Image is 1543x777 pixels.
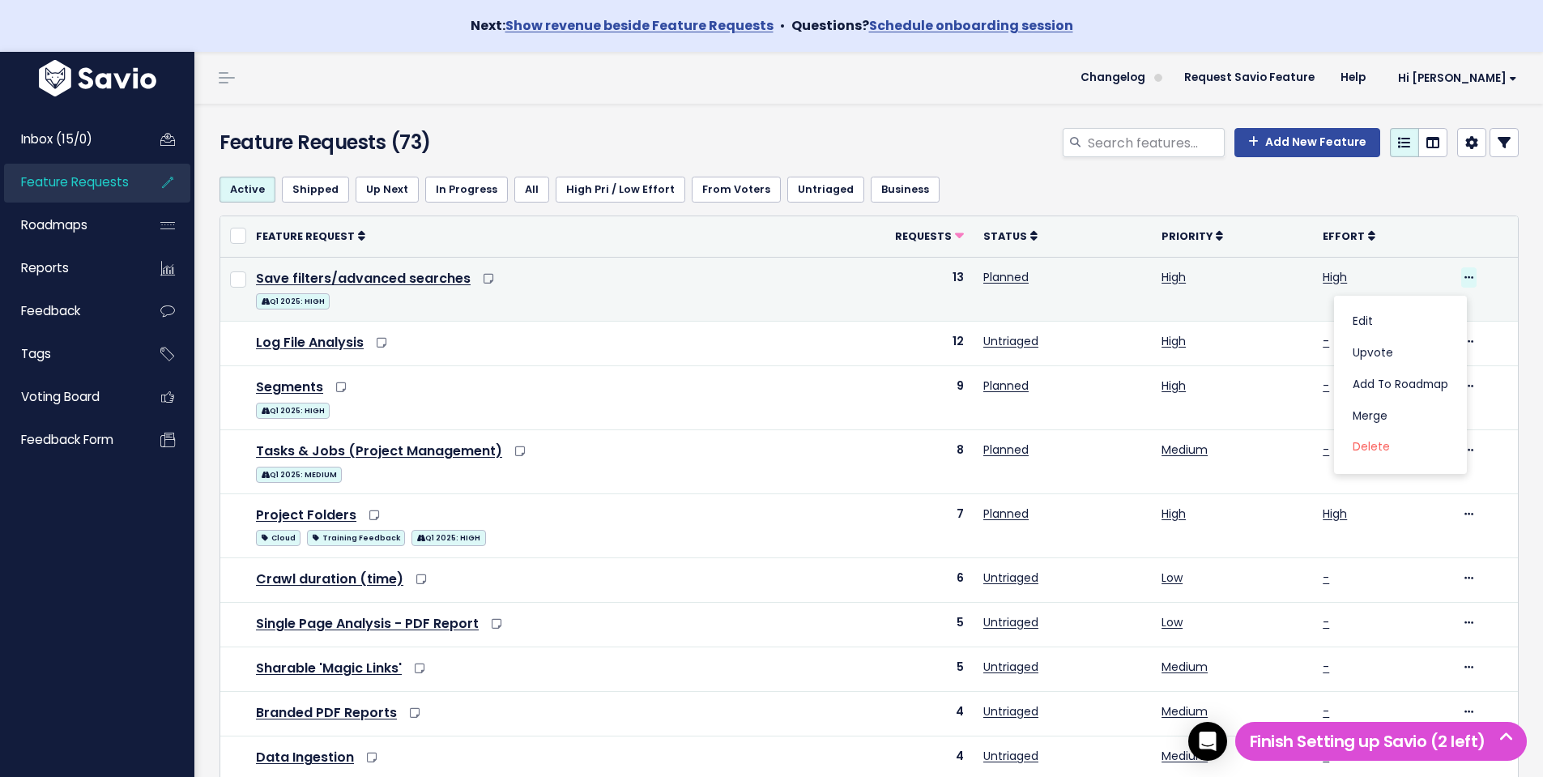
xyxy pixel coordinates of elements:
a: High [1323,269,1347,285]
a: - [1323,659,1329,675]
span: Status [983,229,1027,243]
a: Upvote [1341,338,1460,369]
td: 12 [804,321,974,365]
span: Feedback form [21,431,113,448]
td: 5 [804,602,974,647]
a: Requests [895,228,964,244]
a: Q1 2025: HIGH [256,290,330,310]
span: Roadmaps [21,216,87,233]
a: Business [871,177,940,203]
td: 4 [804,692,974,736]
a: Effort [1323,228,1375,244]
a: Low [1162,614,1183,630]
a: Add to Roadmap [1341,369,1460,400]
a: - [1323,703,1329,719]
span: Feature Requests [21,173,129,190]
a: Inbox (15/0) [4,121,134,158]
a: - [1323,570,1329,586]
td: 6 [804,557,974,602]
a: Crawl duration (time) [256,570,403,588]
a: In Progress [425,177,508,203]
img: logo-white.9d6f32f41409.svg [35,60,160,96]
a: Status [983,228,1038,244]
a: High Pri / Low Effort [556,177,685,203]
span: Q1 2025: MEDIUM [256,467,342,483]
a: Training Feedback [307,527,405,547]
a: Delete [1341,432,1460,463]
a: Medium [1162,703,1208,719]
a: - [1323,333,1329,349]
span: • [780,16,785,35]
a: Untriaged [787,177,864,203]
a: High [1162,506,1186,522]
a: Medium [1162,659,1208,675]
a: - [1323,442,1329,458]
input: Search features... [1086,128,1225,157]
a: Show revenue beside Feature Requests [505,16,774,35]
span: Changelog [1081,72,1145,83]
a: Low [1162,570,1183,586]
span: Q1 2025: HIGH [256,403,330,419]
a: Add New Feature [1234,128,1380,157]
span: Training Feedback [307,530,405,546]
a: Planned [983,378,1029,394]
a: - [1323,614,1329,630]
a: Medium [1162,442,1208,458]
a: Data Ingestion [256,748,354,766]
a: Feature Request [256,228,365,244]
a: From Voters [692,177,781,203]
span: Hi [PERSON_NAME] [1398,72,1517,84]
a: Untriaged [983,748,1038,764]
a: All [514,177,549,203]
a: High [1162,378,1186,394]
a: Request Savio Feature [1171,66,1328,90]
div: Open Intercom Messenger [1188,722,1227,761]
td: 13 [804,257,974,321]
a: Segments [256,378,323,396]
a: Roadmaps [4,207,134,244]
a: Medium [1162,748,1208,764]
a: High [1162,269,1186,285]
span: Q1 2025: HIGH [256,293,330,310]
span: Reports [21,259,69,276]
a: Tasks & Jobs (Project Management) [256,442,502,460]
a: Cloud [256,527,301,547]
a: Feedback form [4,421,134,459]
td: 7 [804,493,974,557]
span: Voting Board [21,388,100,405]
a: - [1323,378,1329,394]
a: Schedule onboarding session [869,16,1073,35]
a: Single Page Analysis - PDF Report [256,614,479,633]
a: Voting Board [4,378,134,416]
a: Merge [1341,400,1460,432]
a: Branded PDF Reports [256,703,397,722]
a: Planned [983,269,1029,285]
span: Requests [895,229,952,243]
a: Priority [1162,228,1223,244]
span: Feature Request [256,229,355,243]
a: Untriaged [983,703,1038,719]
a: Up Next [356,177,419,203]
a: High [1162,333,1186,349]
a: Feature Requests [4,164,134,201]
a: Feedback [4,292,134,330]
a: Log File Analysis [256,333,364,352]
a: Untriaged [983,614,1038,630]
span: Effort [1323,229,1365,243]
a: Planned [983,506,1029,522]
a: Help [1328,66,1379,90]
a: Project Folders [256,506,356,524]
strong: Questions? [791,16,1073,35]
h5: Finish Setting up Savio (2 left) [1242,729,1520,754]
td: 5 [804,647,974,692]
span: Cloud [256,530,301,546]
a: Untriaged [983,570,1038,586]
td: 9 [804,365,974,429]
a: Q1 2025: HIGH [256,399,330,420]
ul: Filter feature requests [220,177,1519,203]
a: Q1 2025: MEDIUM [256,463,342,484]
span: Tags [21,345,51,362]
a: Reports [4,250,134,287]
span: Inbox (15/0) [21,130,92,147]
a: Tags [4,335,134,373]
